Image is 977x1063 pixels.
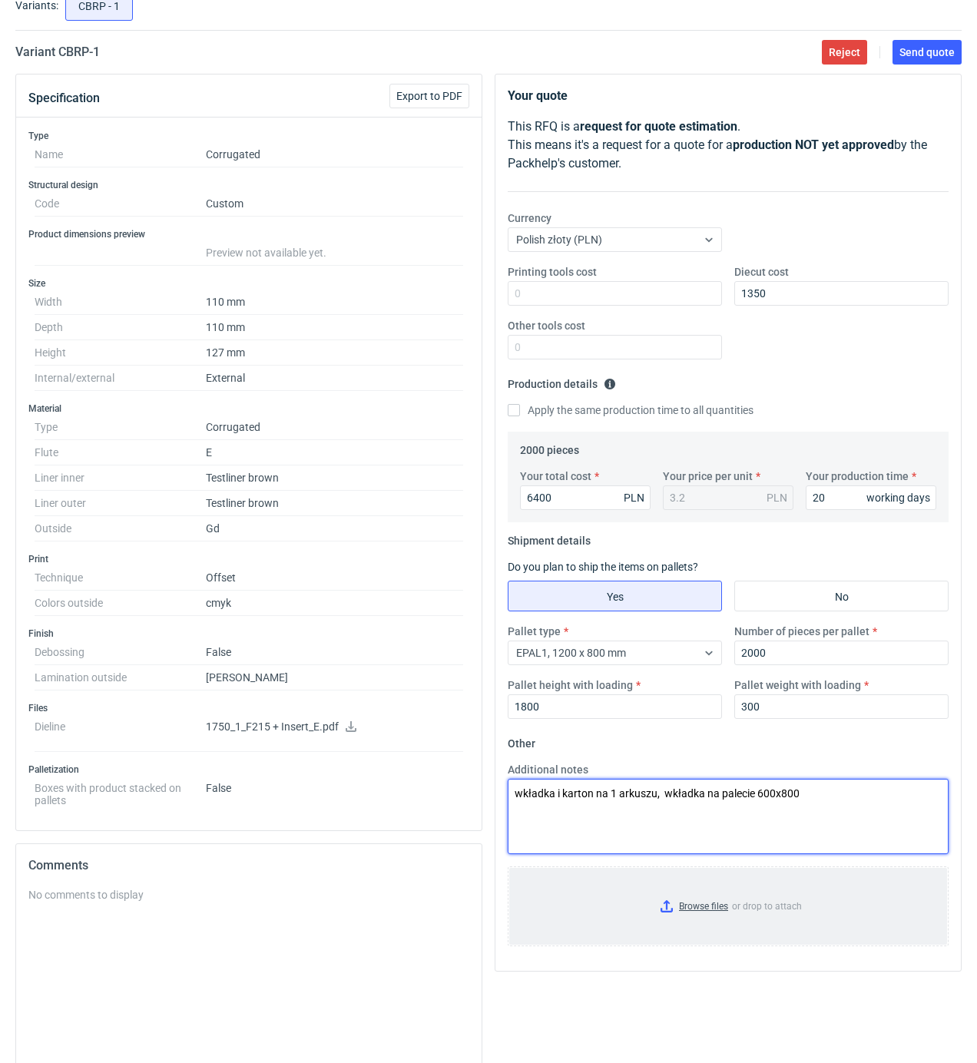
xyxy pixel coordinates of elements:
[35,516,206,541] dt: Outside
[206,565,463,591] dd: Offset
[734,694,949,719] input: 0
[206,315,463,340] dd: 110 mm
[508,624,561,639] label: Pallet type
[35,640,206,665] dt: Debossing
[508,762,588,777] label: Additional notes
[206,191,463,217] dd: Custom
[580,119,737,134] strong: request for quote estimation
[520,469,591,484] label: Your total cost
[508,88,568,103] strong: Your quote
[35,491,206,516] dt: Liner outer
[767,490,787,505] div: PLN
[520,438,579,456] legend: 2000 pieces
[206,776,463,806] dd: False
[28,130,469,142] h3: Type
[35,440,206,465] dt: Flute
[28,856,469,875] h2: Comments
[734,264,789,280] label: Diecut cost
[35,776,206,806] dt: Boxes with product stacked on pallets
[663,469,753,484] label: Your price per unit
[35,191,206,217] dt: Code
[28,277,469,290] h3: Size
[624,490,644,505] div: PLN
[206,440,463,465] dd: E
[28,887,469,902] div: No comments to display
[508,264,597,280] label: Printing tools cost
[206,340,463,366] dd: 127 mm
[28,763,469,776] h3: Palletization
[206,591,463,616] dd: cmyk
[829,47,860,58] span: Reject
[28,228,469,240] h3: Product dimensions preview
[508,561,698,573] label: Do you plan to ship the items on pallets?
[206,247,326,259] span: Preview not available yet.
[35,315,206,340] dt: Depth
[806,469,909,484] label: Your production time
[206,415,463,440] dd: Corrugated
[508,581,722,611] label: Yes
[508,281,722,306] input: 0
[734,677,861,693] label: Pallet weight with loading
[35,465,206,491] dt: Liner inner
[28,402,469,415] h3: Material
[508,677,633,693] label: Pallet height with loading
[206,290,463,315] dd: 110 mm
[28,702,469,714] h3: Files
[396,91,462,101] span: Export to PDF
[206,516,463,541] dd: Gd
[508,731,535,750] legend: Other
[206,720,463,734] p: 1750_1_F215 + Insert_E.pdf
[28,179,469,191] h3: Structural design
[508,867,948,945] label: or drop to attach
[28,80,100,117] button: Specification
[508,210,551,226] label: Currency
[35,142,206,167] dt: Name
[866,490,930,505] div: working days
[733,137,894,152] strong: production NOT yet approved
[520,485,651,510] input: 0
[508,402,753,418] label: Apply the same production time to all quantities
[508,779,949,854] textarea: wkładka i karton na 1 arkuszu, wkładka na palecie 600x800
[734,641,949,665] input: 0
[35,415,206,440] dt: Type
[734,281,949,306] input: 0
[35,366,206,391] dt: Internal/external
[508,528,591,547] legend: Shipment details
[206,366,463,391] dd: External
[206,640,463,665] dd: False
[893,40,962,65] button: Send quote
[734,581,949,611] label: No
[822,40,867,65] button: Reject
[206,142,463,167] dd: Corrugated
[35,565,206,591] dt: Technique
[28,553,469,565] h3: Print
[508,335,722,359] input: 0
[206,665,463,690] dd: [PERSON_NAME]
[508,372,616,390] legend: Production details
[206,491,463,516] dd: Testliner brown
[15,43,100,61] h2: Variant CBRP - 1
[35,591,206,616] dt: Colors outside
[508,694,722,719] input: 0
[516,233,602,246] span: Polish złoty (PLN)
[508,118,949,173] p: This RFQ is a . This means it's a request for a quote for a by the Packhelp's customer.
[806,485,936,510] input: 0
[35,290,206,315] dt: Width
[508,318,585,333] label: Other tools cost
[899,47,955,58] span: Send quote
[206,465,463,491] dd: Testliner brown
[35,665,206,690] dt: Lamination outside
[389,84,469,108] button: Export to PDF
[516,647,626,659] span: EPAL1, 1200 x 800 mm
[35,340,206,366] dt: Height
[734,624,869,639] label: Number of pieces per pallet
[28,628,469,640] h3: Finish
[35,714,206,752] dt: Dieline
